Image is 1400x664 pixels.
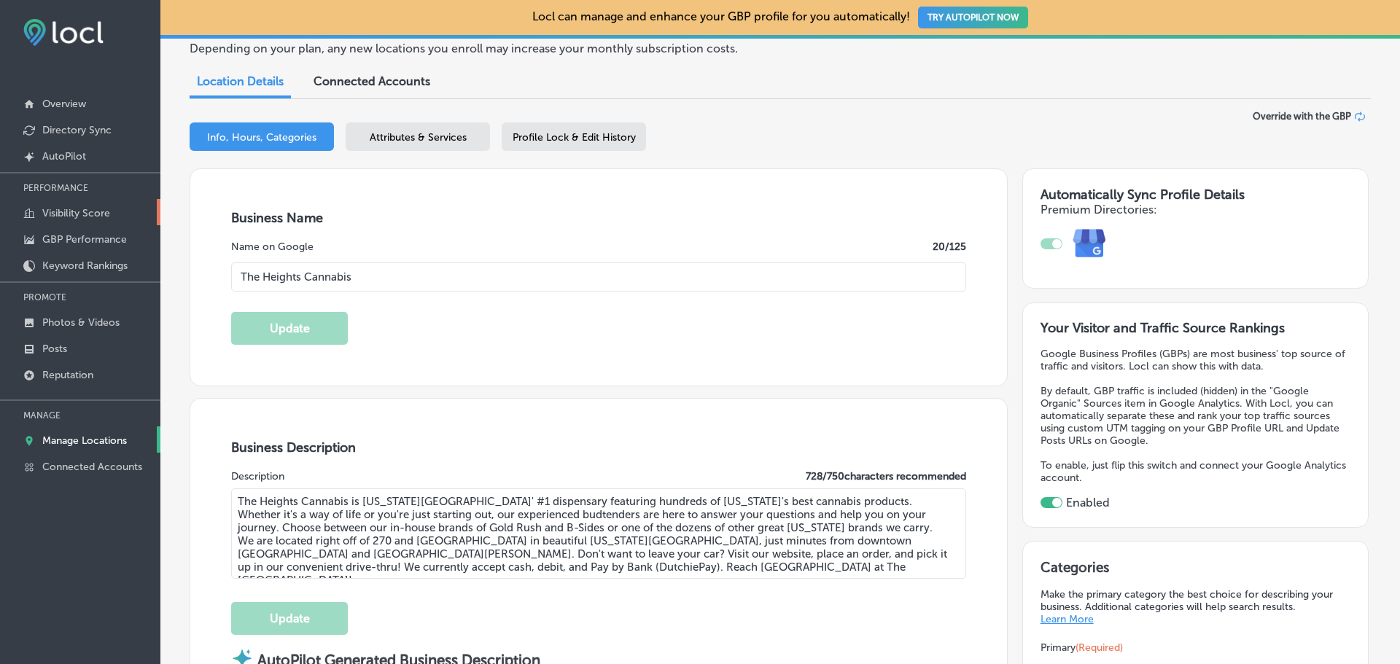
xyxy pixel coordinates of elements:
[918,7,1028,28] button: TRY AUTOPILOT NOW
[231,470,284,483] label: Description
[231,210,966,226] h3: Business Name
[1041,613,1094,625] a: Learn More
[42,316,120,329] p: Photos & Videos
[231,488,966,579] textarea: The Heights Cannabis is [US_STATE][GEOGRAPHIC_DATA]' #1 dispensary featuring hundreds of [US_STAT...
[42,207,110,219] p: Visibility Score
[42,434,127,447] p: Manage Locations
[314,74,430,88] span: Connected Accounts
[370,131,467,144] span: Attributes & Services
[806,470,966,483] label: 728 / 750 characters recommended
[1041,320,1351,336] h3: Your Visitor and Traffic Source Rankings
[1041,187,1351,203] h3: Automatically Sync Profile Details
[42,343,67,355] p: Posts
[1062,216,1117,271] img: e7ababfa220611ac49bdb491a11684a6.png
[231,262,966,292] input: Enter Location Name
[231,312,348,345] button: Update
[207,131,316,144] span: Info, Hours, Categories
[231,602,348,635] button: Update
[1041,348,1351,372] p: Google Business Profiles (GBPs) are most business' top source of traffic and visitors. Locl can s...
[1041,641,1123,654] span: Primary
[1041,203,1351,216] h4: Premium Directories:
[42,98,86,110] p: Overview
[1041,588,1351,625] p: Make the primary category the best choice for describing your business. Additional categories wil...
[197,74,284,88] span: Location Details
[1041,385,1351,447] p: By default, GBP traffic is included (hidden) in the "Google Organic" Sources item in Google Analy...
[42,369,93,381] p: Reputation
[1253,111,1351,122] span: Override with the GBP
[1041,459,1351,484] p: To enable, just flip this switch and connect your Google Analytics account.
[42,124,112,136] p: Directory Sync
[1041,559,1351,581] h3: Categories
[190,42,957,55] p: Depending on your plan, any new locations you enroll may increase your monthly subscription costs.
[42,150,86,163] p: AutoPilot
[231,440,966,456] h3: Business Description
[933,241,966,253] label: 20 /125
[1066,496,1110,509] label: Enabled
[23,19,104,46] img: fda3e92497d09a02dc62c9cd864e3231.png
[231,241,314,253] label: Name on Google
[42,259,128,272] p: Keyword Rankings
[42,233,127,246] p: GBP Performance
[42,461,142,473] p: Connected Accounts
[1076,641,1123,654] span: (Required)
[513,131,636,144] span: Profile Lock & Edit History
